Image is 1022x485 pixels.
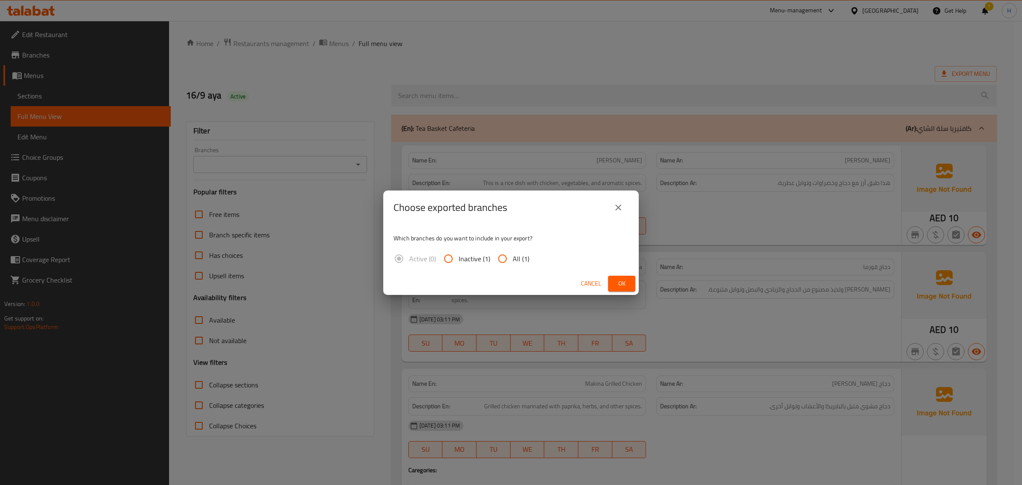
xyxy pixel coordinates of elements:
p: Which branches do you want to include in your export? [393,234,629,242]
button: close [608,197,629,218]
span: Cancel [581,278,601,289]
button: Ok [608,276,635,292]
button: Cancel [577,276,605,292]
h2: Choose exported branches [393,201,507,214]
span: Active (0) [409,254,436,264]
span: Inactive (1) [459,254,490,264]
span: Ok [615,278,629,289]
span: All (1) [513,254,529,264]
